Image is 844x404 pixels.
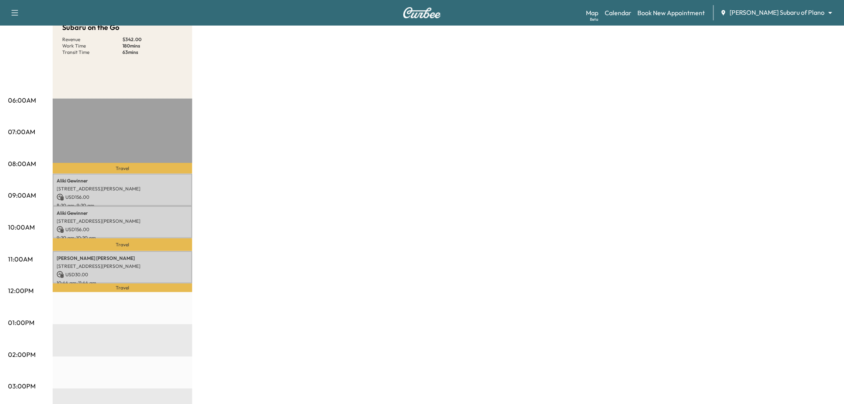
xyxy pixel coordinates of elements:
p: 9:20 am - 10:20 am [57,235,188,241]
p: 12:00PM [8,286,34,295]
p: Work Time [62,43,122,49]
p: Travel [53,163,192,174]
p: 07:00AM [8,127,35,137]
a: Book New Appointment [638,8,705,18]
p: [STREET_ADDRESS][PERSON_NAME] [57,263,188,269]
p: 06:00AM [8,95,36,105]
p: 10:00AM [8,222,35,232]
p: Travel [53,283,192,293]
p: 180 mins [122,43,183,49]
a: MapBeta [586,8,598,18]
p: USD 30.00 [57,271,188,278]
p: 10:44 am - 11:44 am [57,280,188,286]
a: Calendar [605,8,631,18]
p: [STREET_ADDRESS][PERSON_NAME] [57,218,188,224]
p: 63 mins [122,49,183,55]
p: Travel [53,238,192,251]
p: 03:00PM [8,381,35,391]
p: [STREET_ADDRESS][PERSON_NAME] [57,186,188,192]
p: Aliki Gewinner [57,210,188,216]
p: $ 342.00 [122,36,183,43]
p: 01:00PM [8,318,34,327]
p: Transit Time [62,49,122,55]
p: 09:00AM [8,190,36,200]
p: Aliki Gewinner [57,178,188,184]
h5: Subaru on the Go [62,22,119,33]
p: 8:20 am - 9:20 am [57,202,188,209]
p: 11:00AM [8,254,33,264]
p: Revenue [62,36,122,43]
span: [PERSON_NAME] Subaru of Plano [730,8,825,17]
p: 08:00AM [8,159,36,168]
p: [PERSON_NAME] [PERSON_NAME] [57,255,188,261]
p: USD 156.00 [57,194,188,201]
img: Curbee Logo [403,7,441,18]
div: Beta [590,16,598,22]
p: USD 156.00 [57,226,188,233]
p: 02:00PM [8,350,35,359]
